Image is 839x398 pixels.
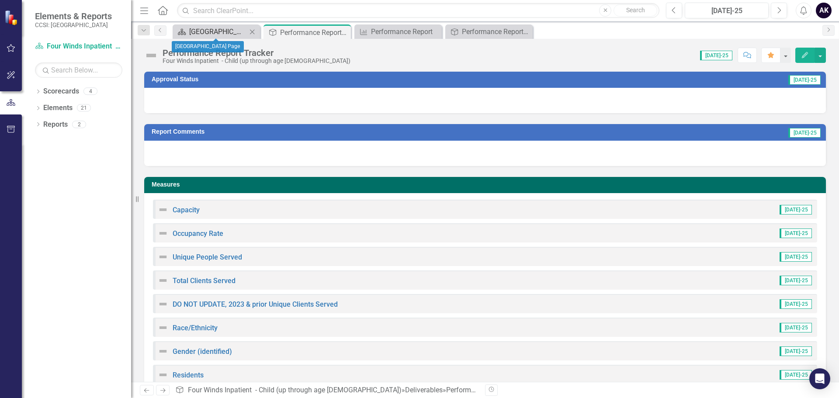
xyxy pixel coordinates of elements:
[144,48,158,62] img: Not Defined
[371,26,440,37] div: Performance Report
[405,386,443,394] a: Deliverables
[700,51,732,60] span: [DATE]-25
[158,299,168,309] img: Not Defined
[175,385,478,395] div: » »
[173,206,200,214] a: Capacity
[780,228,812,238] span: [DATE]-25
[158,252,168,262] img: Not Defined
[4,10,20,25] img: ClearPoint Strategy
[175,26,247,37] a: [GEOGRAPHIC_DATA] Page
[173,253,242,261] a: Unique People Served
[177,3,659,18] input: Search ClearPoint...
[173,347,232,356] a: Gender (identified)
[809,368,830,389] div: Open Intercom Messenger
[72,121,86,128] div: 2
[189,26,247,37] div: [GEOGRAPHIC_DATA] Page
[780,205,812,215] span: [DATE]-25
[158,346,168,356] img: Not Defined
[35,11,112,21] span: Elements & Reports
[35,62,122,78] input: Search Below...
[173,300,338,308] a: DO NOT UPDATE, 2023 & prior Unique Clients Served
[188,386,402,394] a: Four Winds Inpatient - Child (up through age [DEMOGRAPHIC_DATA])
[780,276,812,285] span: [DATE]-25
[172,41,244,52] div: [GEOGRAPHIC_DATA] Page
[780,346,812,356] span: [DATE]-25
[816,3,832,18] button: AK
[163,58,350,64] div: Four Winds Inpatient - Child (up through age [DEMOGRAPHIC_DATA])
[35,42,122,52] a: Four Winds Inpatient - Child (up through age [DEMOGRAPHIC_DATA])
[626,7,645,14] span: Search
[158,370,168,380] img: Not Defined
[152,76,544,83] h3: Approval Status
[447,26,530,37] a: Performance Report Tracker
[173,371,204,379] a: Residents
[158,204,168,215] img: Not Defined
[158,275,168,286] img: Not Defined
[780,299,812,309] span: [DATE]-25
[446,386,532,394] div: Performance Report Tracker
[43,103,73,113] a: Elements
[43,120,68,130] a: Reports
[780,370,812,380] span: [DATE]-25
[788,128,821,138] span: [DATE]-25
[158,228,168,239] img: Not Defined
[173,229,223,238] a: Occupancy Rate
[685,3,769,18] button: [DATE]-25
[83,88,97,95] div: 4
[780,252,812,262] span: [DATE]-25
[780,323,812,332] span: [DATE]-25
[77,104,91,112] div: 21
[173,277,236,285] a: Total Clients Served
[43,87,79,97] a: Scorecards
[152,181,822,188] h3: Measures
[173,324,218,332] a: Race/Ethnicity
[462,26,530,37] div: Performance Report Tracker
[158,322,168,333] img: Not Defined
[357,26,440,37] a: Performance Report
[163,48,350,58] div: Performance Report Tracker
[688,6,766,16] div: [DATE]-25
[280,27,349,38] div: Performance Report Tracker
[614,4,657,17] button: Search
[788,75,821,85] span: [DATE]-25
[152,128,564,135] h3: Report Comments
[35,21,112,28] small: CCSI: [GEOGRAPHIC_DATA]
